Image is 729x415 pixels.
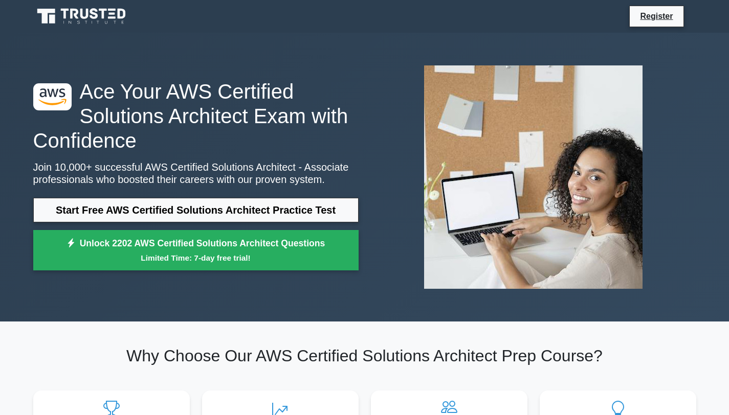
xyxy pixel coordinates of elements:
[46,252,346,264] small: Limited Time: 7-day free trial!
[33,230,359,271] a: Unlock 2202 AWS Certified Solutions Architect QuestionsLimited Time: 7-day free trial!
[33,198,359,222] a: Start Free AWS Certified Solutions Architect Practice Test
[33,346,696,365] h2: Why Choose Our AWS Certified Solutions Architect Prep Course?
[33,161,359,186] p: Join 10,000+ successful AWS Certified Solutions Architect - Associate professionals who boosted t...
[33,79,359,153] h1: Ace Your AWS Certified Solutions Architect Exam with Confidence
[634,10,679,22] a: Register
